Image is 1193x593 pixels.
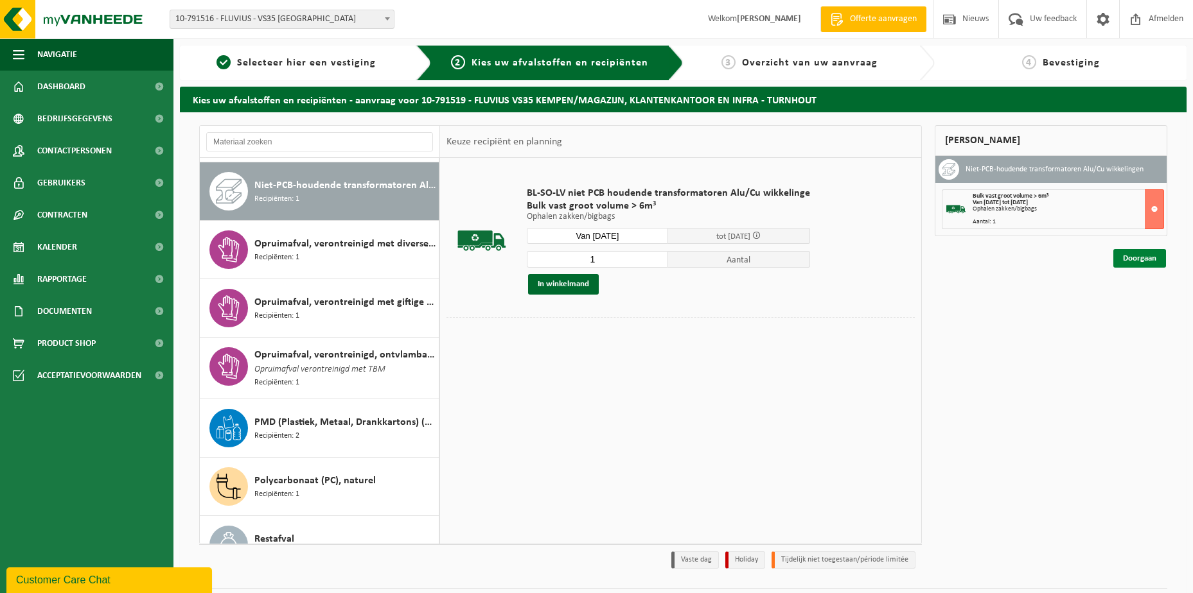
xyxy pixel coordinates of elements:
[200,516,439,574] button: Restafval
[37,71,85,103] span: Dashboard
[37,359,141,391] span: Acceptatievoorwaarden
[237,58,376,68] span: Selecteer hier een vestiging
[935,125,1167,156] div: [PERSON_NAME]
[527,200,810,212] span: Bulk vast groot volume > 6m³
[37,103,112,135] span: Bedrijfsgegevens
[847,13,920,26] span: Offerte aanvragen
[737,14,801,24] strong: [PERSON_NAME]
[254,178,436,193] span: Niet-PCB-houdende transformatoren Alu/Cu wikkelingen
[200,279,439,338] button: Opruimafval, verontreinigd met giftige stoffen, verpakt in vaten Recipiënten: 1
[451,55,465,69] span: 2
[37,167,85,199] span: Gebruikers
[37,231,77,263] span: Kalender
[528,274,599,295] button: In winkelmand
[254,252,299,264] span: Recipiënten: 1
[37,263,87,295] span: Rapportage
[200,221,439,279] button: Opruimafval, verontreinigd met diverse gevaarlijke afvalstoffen Recipiënten: 1
[668,251,810,268] span: Aantal
[966,159,1144,180] h3: Niet-PCB-houdende transformatoren Alu/Cu wikkelingen
[200,399,439,458] button: PMD (Plastiek, Metaal, Drankkartons) (bedrijven) Recipiënten: 2
[254,236,436,252] span: Opruimafval, verontreinigd met diverse gevaarlijke afvalstoffen
[254,430,299,442] span: Recipiënten: 2
[527,187,810,200] span: BL-SO-LV niet PCB houdende transformatoren Alu/Cu wikkelinge
[180,87,1187,112] h2: Kies uw afvalstoffen en recipiënten - aanvraag voor 10-791519 - FLUVIUS VS35 KEMPEN/MAGAZIJN, KLA...
[254,363,385,377] span: Opruimafval verontreinigd met TBM
[6,565,215,593] iframe: chat widget
[37,199,87,231] span: Contracten
[200,458,439,516] button: Polycarbonaat (PC), naturel Recipiënten: 1
[440,126,569,158] div: Keuze recipiënt en planning
[37,39,77,71] span: Navigatie
[254,531,294,547] span: Restafval
[37,327,96,359] span: Product Shop
[254,473,376,488] span: Polycarbonaat (PC), naturel
[186,55,406,71] a: 1Selecteer hier een vestiging
[671,551,719,569] li: Vaste dag
[254,488,299,501] span: Recipiënten: 1
[973,219,1163,225] div: Aantal: 1
[170,10,394,28] span: 10-791516 - FLUVIUS - VS35 KEMPEN
[170,10,394,29] span: 10-791516 - FLUVIUS - VS35 KEMPEN
[973,206,1163,212] div: Ophalen zakken/bigbags
[37,295,92,327] span: Documenten
[1022,55,1036,69] span: 4
[772,551,915,569] li: Tijdelijk niet toegestaan/période limitée
[527,212,810,221] p: Ophalen zakken/bigbags
[1043,58,1100,68] span: Bevestiging
[200,162,439,221] button: Niet-PCB-houdende transformatoren Alu/Cu wikkelingen Recipiënten: 1
[254,295,436,310] span: Opruimafval, verontreinigd met giftige stoffen, verpakt in vaten
[721,55,736,69] span: 3
[254,193,299,205] span: Recipiënten: 1
[820,6,926,32] a: Offerte aanvragen
[527,228,669,244] input: Selecteer datum
[254,347,436,363] span: Opruimafval, verontreinigd, ontvlambaar
[254,415,436,430] span: PMD (Plastiek, Metaal, Drankkartons) (bedrijven)
[1113,249,1166,268] a: Doorgaan
[973,199,1028,206] strong: Van [DATE] tot [DATE]
[200,338,439,399] button: Opruimafval, verontreinigd, ontvlambaar Opruimafval verontreinigd met TBM Recipiënten: 1
[37,135,112,167] span: Contactpersonen
[254,310,299,322] span: Recipiënten: 1
[217,55,231,69] span: 1
[742,58,878,68] span: Overzicht van uw aanvraag
[472,58,648,68] span: Kies uw afvalstoffen en recipiënten
[206,132,433,151] input: Materiaal zoeken
[716,232,750,241] span: tot [DATE]
[254,377,299,389] span: Recipiënten: 1
[725,551,765,569] li: Holiday
[973,193,1048,200] span: Bulk vast groot volume > 6m³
